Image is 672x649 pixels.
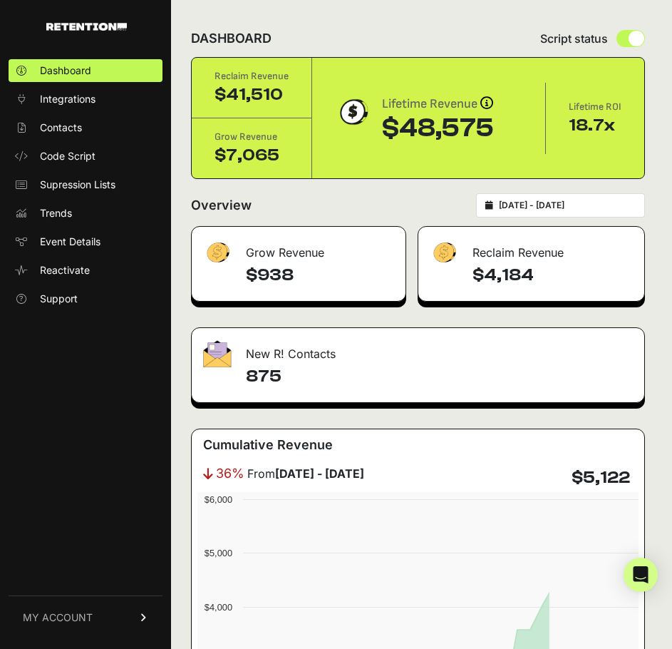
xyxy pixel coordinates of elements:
div: New R! Contacts [192,328,644,371]
a: MY ACCOUNT [9,596,162,639]
div: Lifetime Revenue [382,94,494,114]
strong: [DATE] - [DATE] [275,466,364,481]
a: Contacts [9,116,162,139]
a: Code Script [9,145,162,168]
span: MY ACCOUNT [23,610,93,625]
img: fa-envelope-19ae18322b30453b285274b1b8af3d052b27d846a4fbe8435d1a52b978f639a2.png [203,340,232,367]
text: $4,000 [205,602,232,613]
img: fa-dollar-13500eef13a19c4ab2b9ed9ad552e47b0d9fc28b02b83b90ba0e00f96d6372e9.png [430,239,458,267]
a: Support [9,287,162,310]
a: Supression Lists [9,173,162,196]
h4: $938 [246,264,394,287]
text: $5,000 [205,548,232,558]
h4: $5,122 [572,466,630,489]
span: Dashboard [40,63,91,78]
span: Code Script [40,149,95,163]
h4: $4,184 [472,264,634,287]
div: Grow Revenue [192,227,405,270]
h2: DASHBOARD [191,29,272,48]
text: $6,000 [205,494,232,505]
span: Reactivate [40,263,90,277]
div: 18.7x [569,114,621,137]
a: Trends [9,202,162,225]
span: Script status [540,30,608,47]
a: Reactivate [9,259,162,282]
a: Event Details [9,230,162,253]
span: Contacts [40,121,82,135]
div: Open Intercom Messenger [624,558,658,592]
img: dollar-coin-05c43ed7efb7bc0c12610022525b4bbbb207c7efeef5aecc26f025e68dcafac9.png [335,94,371,130]
span: Integrations [40,92,95,106]
div: $48,575 [382,114,494,143]
div: Lifetime ROI [569,100,621,114]
h2: Overview [191,195,252,215]
div: $7,065 [214,144,289,167]
span: Trends [40,206,72,220]
span: Supression Lists [40,178,115,192]
h3: Cumulative Revenue [203,435,333,455]
div: $41,510 [214,83,289,106]
a: Integrations [9,88,162,111]
span: Support [40,292,78,306]
span: 36% [216,464,244,484]
img: Retention.com [46,23,127,31]
a: Dashboard [9,59,162,82]
span: Event Details [40,235,100,249]
div: Grow Revenue [214,130,289,144]
div: Reclaim Revenue [418,227,645,270]
img: fa-dollar-13500eef13a19c4ab2b9ed9ad552e47b0d9fc28b02b83b90ba0e00f96d6372e9.png [203,239,232,267]
h4: 875 [246,365,633,388]
span: From [247,465,364,482]
div: Reclaim Revenue [214,69,289,83]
